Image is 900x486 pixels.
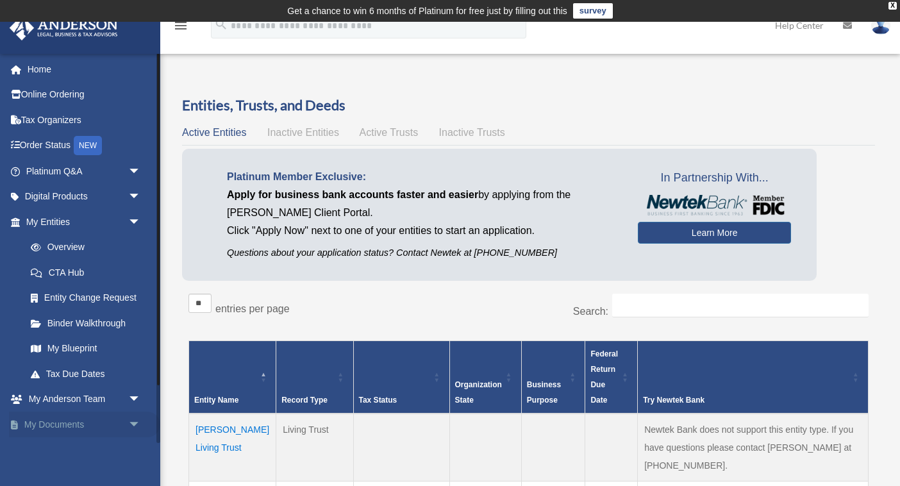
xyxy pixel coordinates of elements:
th: Business Purpose: Activate to sort [521,341,585,414]
th: Entity Name: Activate to invert sorting [189,341,276,414]
span: Tax Status [359,396,397,405]
span: In Partnership With... [638,168,791,189]
div: Try Newtek Bank [643,392,849,408]
span: Inactive Trusts [439,127,505,138]
a: My Documentsarrow_drop_down [9,412,160,437]
a: Online Learningarrow_drop_down [9,437,160,463]
span: arrow_drop_down [128,184,154,210]
span: Federal Return Due Date [590,349,618,405]
a: Platinum Q&Aarrow_drop_down [9,158,160,184]
a: Entity Change Request [18,285,154,311]
a: Digital Productsarrow_drop_down [9,184,160,210]
p: by applying from the [PERSON_NAME] Client Portal. [227,186,619,222]
span: arrow_drop_down [128,412,154,438]
span: arrow_drop_down [128,209,154,235]
span: Apply for business bank accounts faster and easier [227,189,478,200]
th: Tax Status: Activate to sort [353,341,449,414]
i: search [214,17,228,31]
label: Search: [573,306,608,317]
td: [PERSON_NAME] Living Trust [189,414,276,482]
div: Get a chance to win 6 months of Platinum for free just by filling out this [287,3,567,19]
span: arrow_drop_down [128,437,154,464]
td: Newtek Bank does not support this entity type. If you have questions please contact [PERSON_NAME]... [638,414,869,482]
a: My Anderson Teamarrow_drop_down [9,387,160,412]
h3: Entities, Trusts, and Deeds [182,96,875,115]
a: Home [9,56,160,82]
span: Organization State [455,380,502,405]
a: My Blueprint [18,336,154,362]
a: Tax Due Dates [18,361,154,387]
p: Platinum Member Exclusive: [227,168,619,186]
th: Try Newtek Bank : Activate to sort [638,341,869,414]
img: User Pic [871,16,890,35]
label: entries per page [215,303,290,314]
a: Tax Organizers [9,107,160,133]
th: Organization State: Activate to sort [449,341,521,414]
img: Anderson Advisors Platinum Portal [6,15,122,40]
span: Active Trusts [360,127,419,138]
a: Overview [18,235,147,260]
span: Inactive Entities [267,127,339,138]
div: NEW [74,136,102,155]
a: survey [573,3,613,19]
a: Online Ordering [9,82,160,108]
th: Record Type: Activate to sort [276,341,353,414]
span: Entity Name [194,396,238,405]
th: Federal Return Due Date: Activate to sort [585,341,638,414]
p: Click "Apply Now" next to one of your entities to start an application. [227,222,619,240]
td: Living Trust [276,414,353,482]
div: close [888,2,897,10]
img: NewtekBankLogoSM.png [644,195,785,215]
i: menu [173,18,188,33]
span: Business Purpose [527,380,561,405]
a: menu [173,22,188,33]
span: Record Type [281,396,328,405]
a: Learn More [638,222,791,244]
p: Questions about your application status? Contact Newtek at [PHONE_NUMBER] [227,245,619,261]
span: arrow_drop_down [128,158,154,185]
span: Active Entities [182,127,246,138]
a: Order StatusNEW [9,133,160,159]
a: CTA Hub [18,260,154,285]
span: arrow_drop_down [128,387,154,413]
a: My Entitiesarrow_drop_down [9,209,154,235]
a: Binder Walkthrough [18,310,154,336]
